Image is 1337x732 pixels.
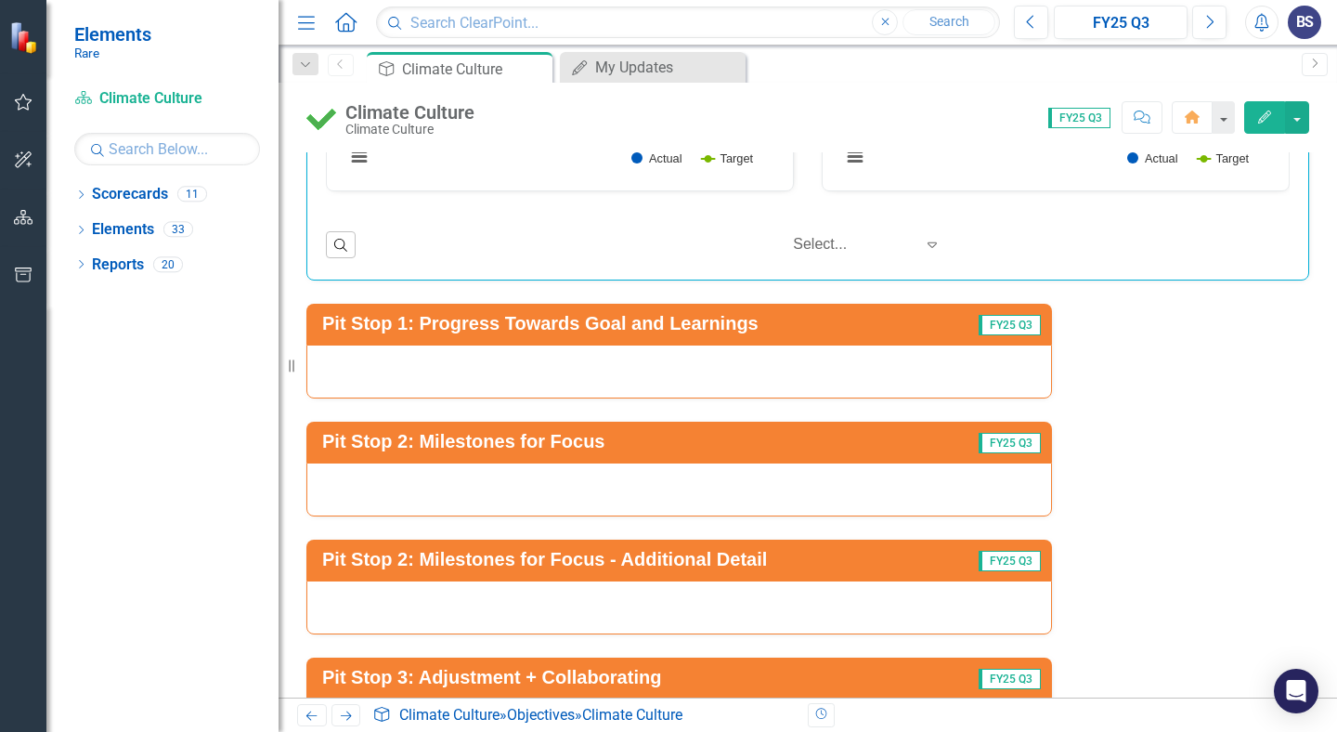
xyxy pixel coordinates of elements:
div: Climate Culture [345,123,474,137]
div: Climate Culture [345,102,474,123]
div: 33 [163,222,193,238]
a: My Updates [565,56,741,79]
button: Show Actual [1127,152,1178,165]
h3: Pit Stop 2: Milestones for Focus [322,431,909,451]
a: Reports [92,255,144,276]
button: Show Target [702,152,754,165]
a: Scorecards [92,184,168,205]
div: Climate Culture [402,58,548,81]
img: ClearPoint Strategy [9,21,42,54]
span: Elements [74,23,151,46]
a: Objectives [507,706,575,724]
img: At or Above Target [306,103,336,133]
text: Actual [1145,151,1178,165]
span: FY25 Q3 [979,551,1041,571]
a: Elements [92,219,154,241]
button: Show Target [1198,152,1250,165]
span: FY25 Q3 [979,315,1041,335]
input: Search Below... [74,133,260,165]
div: FY25 Q3 [1060,12,1181,34]
h3: Pit Stop 2: Milestones for Focus - Additional Detail [322,549,952,569]
text: Actual [649,151,682,165]
a: Climate Culture [74,88,260,110]
small: Rare [74,46,151,60]
button: FY25 Q3 [1054,6,1188,39]
div: Climate Culture [582,706,682,724]
text: Target [1216,151,1250,165]
h3: Pit Stop 1: Progress Towards Goal and Learnings [322,313,950,333]
a: Climate Culture [399,706,500,724]
h3: Pit Stop 3: Adjustment + Collaborating [322,667,928,687]
span: Search [929,14,969,29]
div: 11 [177,187,207,203]
button: View chart menu, Chart [842,144,868,170]
button: View chart menu, Chart [346,144,372,170]
div: 20 [153,256,183,272]
button: Show Actual [631,152,682,165]
button: BS [1288,6,1321,39]
span: FY25 Q3 [1048,108,1110,128]
text: Target [720,151,754,165]
div: My Updates [595,56,741,79]
span: FY25 Q3 [979,433,1041,453]
div: Open Intercom Messenger [1274,669,1318,713]
input: Search ClearPoint... [376,7,1000,39]
div: » » [372,705,794,726]
button: Search [902,9,995,35]
span: FY25 Q3 [979,669,1041,689]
